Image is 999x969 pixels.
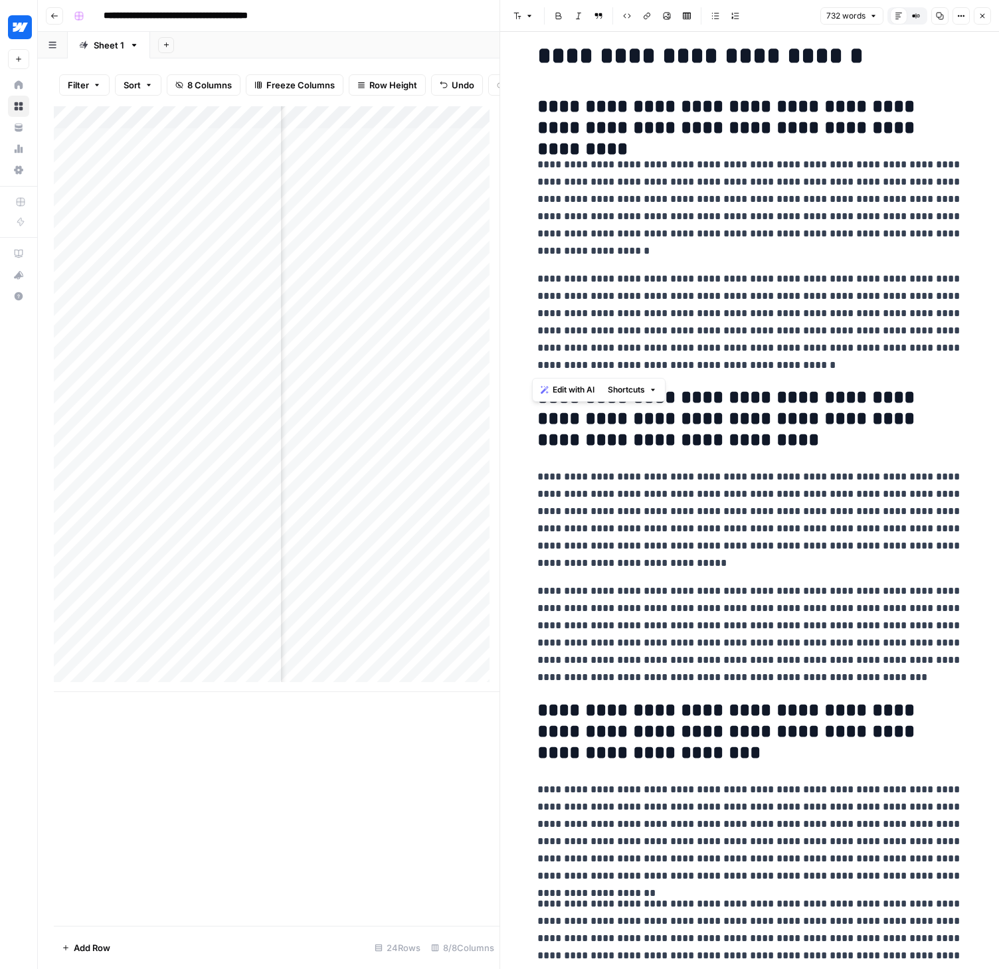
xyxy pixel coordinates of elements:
[167,74,240,96] button: 8 Columns
[8,243,29,264] a: AirOps Academy
[820,7,883,25] button: 732 words
[246,74,343,96] button: Freeze Columns
[553,384,594,396] span: Edit with AI
[431,74,483,96] button: Undo
[8,11,29,44] button: Workspace: Webflow
[68,32,150,58] a: Sheet 1
[266,78,335,92] span: Freeze Columns
[54,937,118,958] button: Add Row
[187,78,232,92] span: 8 Columns
[9,265,29,285] div: What's new?
[426,937,499,958] div: 8/8 Columns
[124,78,141,92] span: Sort
[8,15,32,39] img: Webflow Logo
[68,78,89,92] span: Filter
[826,10,865,22] span: 732 words
[94,39,124,52] div: Sheet 1
[8,286,29,307] button: Help + Support
[8,138,29,159] a: Usage
[608,384,645,396] span: Shortcuts
[8,264,29,286] button: What's new?
[74,941,110,954] span: Add Row
[349,74,426,96] button: Row Height
[8,159,29,181] a: Settings
[59,74,110,96] button: Filter
[535,381,600,398] button: Edit with AI
[602,381,662,398] button: Shortcuts
[8,74,29,96] a: Home
[369,78,417,92] span: Row Height
[8,96,29,117] a: Browse
[369,937,426,958] div: 24 Rows
[115,74,161,96] button: Sort
[452,78,474,92] span: Undo
[8,117,29,138] a: Your Data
